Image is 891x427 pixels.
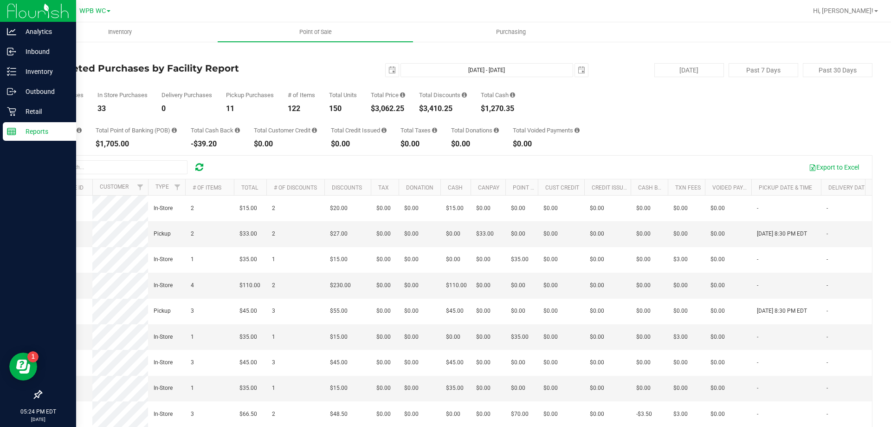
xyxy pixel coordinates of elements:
span: - [757,281,758,290]
span: $35.00 [239,255,257,264]
a: Discounts [332,184,362,191]
inline-svg: Inbound [7,47,16,56]
span: In-Store [154,384,173,393]
span: 2 [272,204,275,213]
button: Past 30 Days [803,63,872,77]
span: - [757,358,758,367]
span: - [826,358,828,367]
button: [DATE] [654,63,724,77]
span: 2 [191,204,194,213]
span: In-Store [154,333,173,342]
a: Credit Issued [592,184,630,191]
iframe: Resource center unread badge [27,351,39,362]
span: - [826,204,828,213]
i: Sum of the discount values applied to the all purchases in the date range. [462,92,467,98]
span: 2 [272,281,275,290]
span: $0.00 [636,204,651,213]
inline-svg: Analytics [7,27,16,36]
span: $0.00 [446,230,460,238]
div: $0.00 [254,140,317,148]
i: Sum of the successful, non-voided CanPay payment transactions for all purchases in the date range. [77,127,82,133]
span: select [386,64,399,77]
h4: Completed Purchases by Facility Report [41,63,318,73]
span: $55.00 [330,307,348,315]
span: $0.00 [590,230,604,238]
span: 3 [272,307,275,315]
a: CanPay [478,184,499,191]
span: $0.00 [404,410,419,419]
div: $0.00 [400,140,437,148]
inline-svg: Inventory [7,67,16,76]
span: Inventory [96,28,144,36]
a: # of Items [193,184,221,191]
span: $0.00 [673,307,688,315]
span: $0.00 [543,358,558,367]
div: # of Items [288,92,315,98]
span: $0.00 [376,230,391,238]
span: Hi, [PERSON_NAME]! [813,7,873,14]
span: 2 [272,410,275,419]
span: $0.00 [673,384,688,393]
i: Sum of all round-up-to-next-dollar total price adjustments for all purchases in the date range. [494,127,499,133]
span: $3.00 [673,333,688,342]
span: $0.00 [476,255,491,264]
p: Retail [16,106,72,117]
span: $0.00 [446,333,460,342]
span: WPB WC [79,7,106,15]
span: $45.00 [239,307,257,315]
span: $48.50 [330,410,348,419]
span: 1 [191,255,194,264]
span: $0.00 [710,230,725,238]
i: Sum of the successful, non-voided point-of-banking payment transactions, both via payment termina... [172,127,177,133]
span: $0.00 [636,281,651,290]
span: $0.00 [446,410,460,419]
inline-svg: Reports [7,127,16,136]
div: 11 [226,105,274,112]
span: $0.00 [476,358,491,367]
div: 0 [161,105,212,112]
span: $0.00 [476,333,491,342]
span: In-Store [154,255,173,264]
span: $15.00 [446,204,464,213]
a: Type [155,184,169,190]
span: $0.00 [673,204,688,213]
span: $3.00 [673,255,688,264]
inline-svg: Retail [7,107,16,116]
span: $0.00 [543,410,558,419]
span: $0.00 [476,410,491,419]
span: $0.00 [710,204,725,213]
p: Reports [16,126,72,137]
a: Delivery Date [828,184,868,191]
span: $45.00 [330,358,348,367]
div: -$39.20 [191,140,240,148]
span: select [575,64,588,77]
a: Filter [133,179,148,195]
a: Inventory [22,22,218,42]
span: $20.00 [330,204,348,213]
div: $3,410.25 [419,105,467,112]
span: $0.00 [446,255,460,264]
div: $1,705.00 [96,140,177,148]
div: In Store Purchases [97,92,148,98]
span: $0.00 [404,384,419,393]
a: # of Discounts [274,184,317,191]
span: $0.00 [543,255,558,264]
a: Point of Sale [218,22,413,42]
div: Total Cash Back [191,127,240,133]
span: $0.00 [636,358,651,367]
span: $0.00 [636,384,651,393]
span: $0.00 [543,230,558,238]
span: - [826,255,828,264]
i: Sum of all voided payment transaction amounts, excluding tips and transaction fees, for all purch... [575,127,580,133]
span: $33.00 [476,230,494,238]
span: $0.00 [673,358,688,367]
span: $0.00 [511,307,525,315]
span: $0.00 [404,358,419,367]
p: Analytics [16,26,72,37]
span: $230.00 [330,281,351,290]
span: - [826,410,828,419]
a: Pickup Date & Time [759,184,812,191]
div: Total Point of Banking (POB) [96,127,177,133]
span: $0.00 [636,255,651,264]
span: [DATE] 8:30 PM EDT [757,307,807,315]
